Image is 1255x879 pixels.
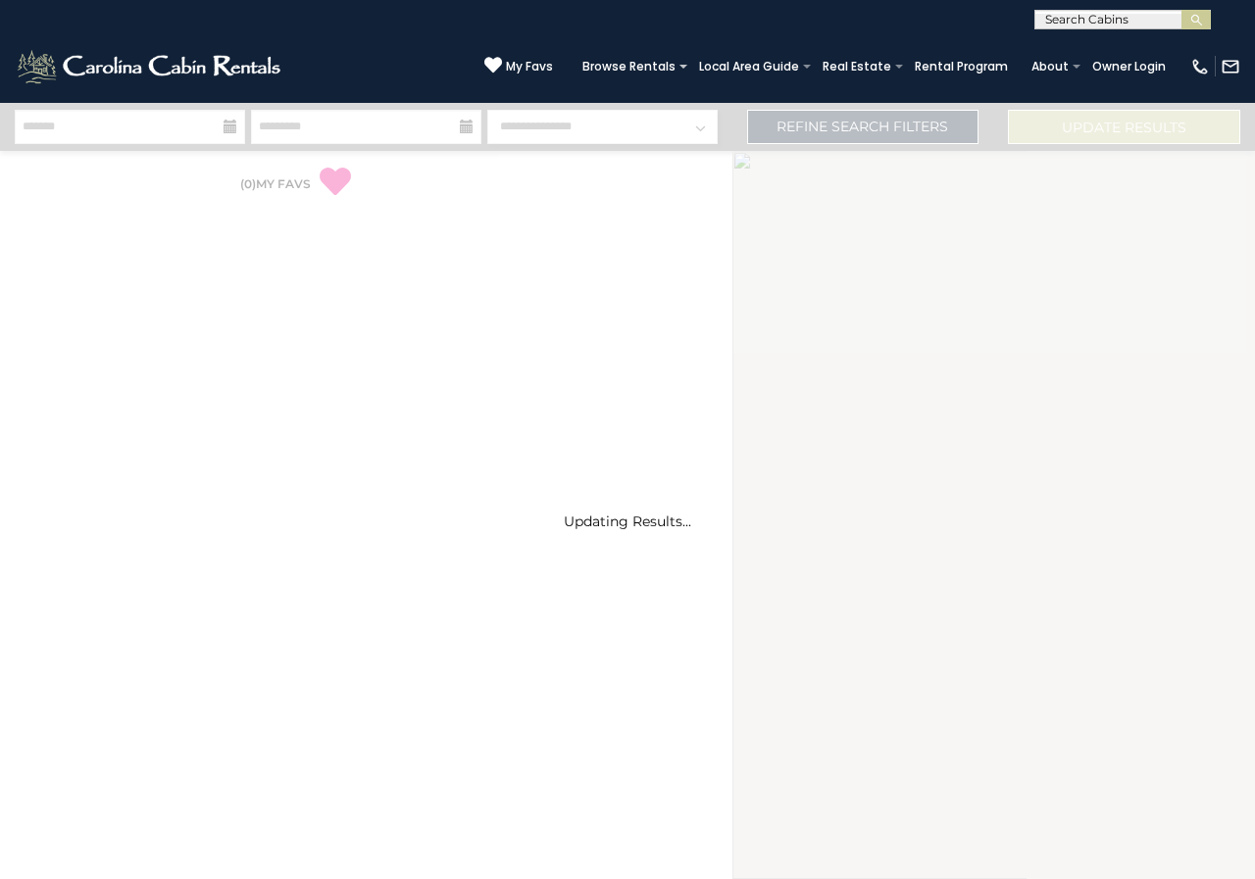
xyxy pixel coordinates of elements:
a: Local Area Guide [689,53,809,80]
a: Rental Program [905,53,1018,80]
img: phone-regular-white.png [1190,57,1210,76]
img: mail-regular-white.png [1221,57,1240,76]
span: My Favs [506,58,553,75]
a: My Favs [484,56,553,76]
a: Real Estate [813,53,901,80]
img: White-1-2.png [15,47,286,86]
a: About [1022,53,1079,80]
a: Browse Rentals [573,53,685,80]
a: Owner Login [1082,53,1176,80]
